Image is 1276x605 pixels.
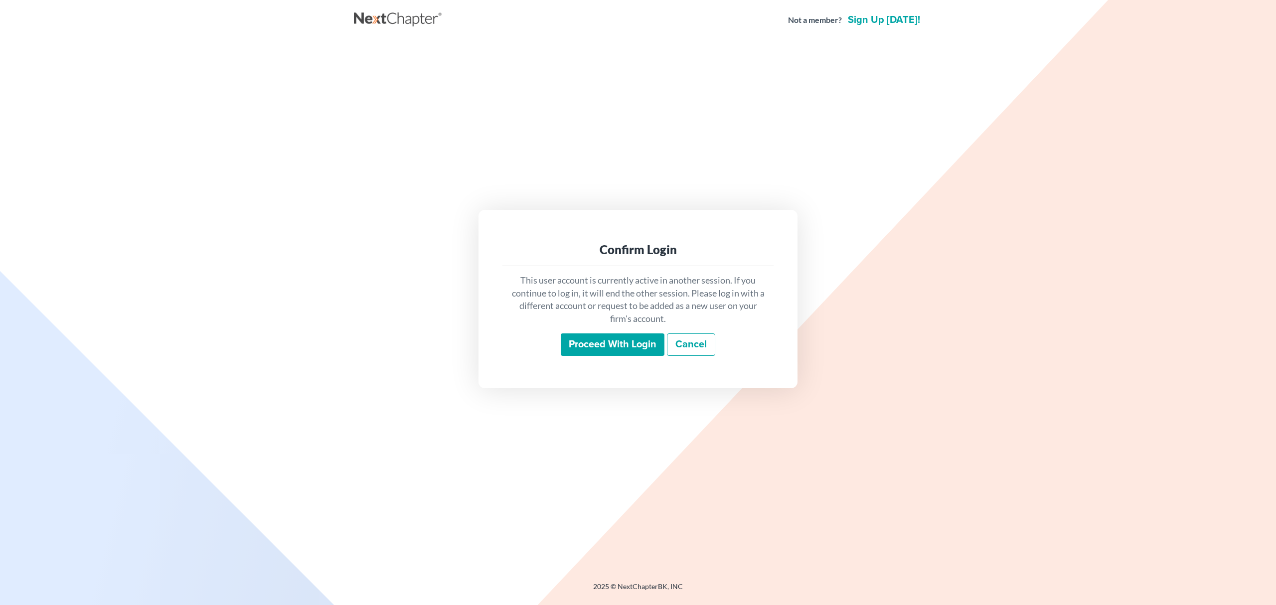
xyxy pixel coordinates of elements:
[510,274,766,325] p: This user account is currently active in another session. If you continue to log in, it will end ...
[788,14,842,26] strong: Not a member?
[667,333,715,356] a: Cancel
[354,582,922,600] div: 2025 © NextChapterBK, INC
[510,242,766,258] div: Confirm Login
[846,15,922,25] a: Sign up [DATE]!
[561,333,664,356] input: Proceed with login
